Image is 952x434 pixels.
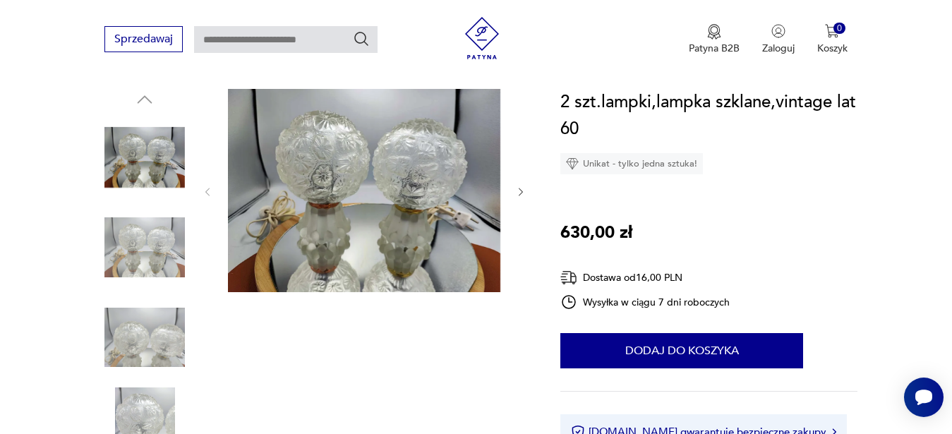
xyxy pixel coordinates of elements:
[104,117,185,198] img: Zdjęcie produktu 2 szt.lampki,lampka szklane,vintage lat 60
[353,30,370,47] button: Szukaj
[560,153,703,174] div: Unikat - tylko jedna sztuka!
[707,24,721,40] img: Ikona medalu
[104,207,185,288] img: Zdjęcie produktu 2 szt.lampki,lampka szklane,vintage lat 60
[104,26,183,52] button: Sprzedawaj
[228,89,500,292] img: Zdjęcie produktu 2 szt.lampki,lampka szklane,vintage lat 60
[560,219,632,246] p: 630,00 zł
[560,333,803,368] button: Dodaj do koszyka
[825,24,839,38] img: Ikona koszyka
[689,24,740,55] button: Patyna B2B
[817,42,848,55] p: Koszyk
[566,157,579,170] img: Ikona diamentu
[560,269,577,287] img: Ikona dostawy
[461,17,503,59] img: Patyna - sklep z meblami i dekoracjami vintage
[104,297,185,378] img: Zdjęcie produktu 2 szt.lampki,lampka szklane,vintage lat 60
[833,23,845,35] div: 0
[762,42,795,55] p: Zaloguj
[560,89,857,143] h1: 2 szt.lampki,lampka szklane,vintage lat 60
[689,24,740,55] a: Ikona medaluPatyna B2B
[104,35,183,45] a: Sprzedawaj
[762,24,795,55] button: Zaloguj
[689,42,740,55] p: Patyna B2B
[560,269,730,287] div: Dostawa od 16,00 PLN
[560,294,730,311] div: Wysyłka w ciągu 7 dni roboczych
[817,24,848,55] button: 0Koszyk
[771,24,785,38] img: Ikonka użytkownika
[904,378,944,417] iframe: Smartsupp widget button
